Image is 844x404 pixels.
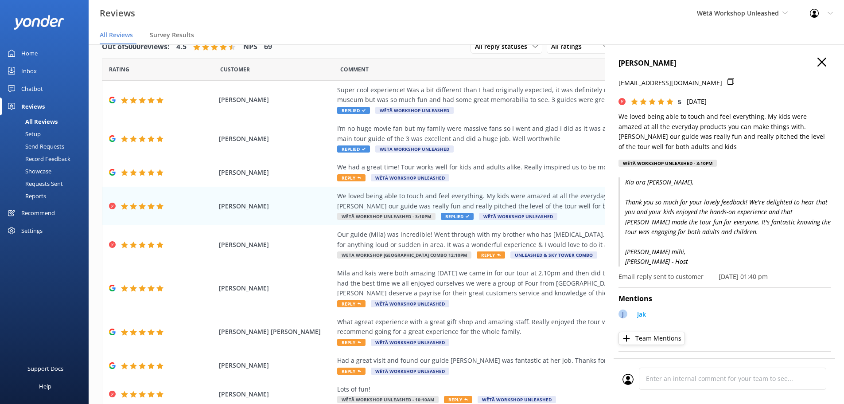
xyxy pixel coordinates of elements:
div: Chatbot [21,80,43,98]
a: All Reviews [5,115,89,128]
h4: Mentions [618,293,831,305]
span: [PERSON_NAME] [219,168,333,177]
span: All Reviews [100,31,133,39]
span: [PERSON_NAME] [219,95,333,105]
div: Setup [5,128,41,140]
h4: [PERSON_NAME] [618,58,831,69]
img: yonder-white-logo.png [13,15,64,30]
div: Our guide (Mila) was incredible! Went through with my brother who has [MEDICAL_DATA], and they we... [337,230,740,250]
span: [PERSON_NAME] [219,361,333,370]
div: Recommend [21,204,55,222]
span: Replied [337,145,370,153]
span: Reply [337,174,366,181]
p: [EMAIL_ADDRESS][DOMAIN_NAME] [618,78,722,88]
div: Support Docs [27,360,63,377]
p: Jak [637,310,646,319]
span: Wētā Workshop Unleashed - 3:10pm [337,213,436,220]
div: We loved being able to touch and feel everything. My kids were amazed at all the everyday product... [337,191,740,211]
button: Team Mentions [618,332,685,345]
a: Reports [5,190,89,202]
div: Requests Sent [5,177,63,190]
div: Super cool experience! Was a bit different than I had originally expected, it was definitely more... [337,85,740,105]
a: Showcase [5,165,89,177]
h4: NPS [243,41,257,53]
span: Replied [337,107,370,114]
span: Reply [444,396,472,403]
div: We had a great time! Tour works well for kids and adults alike. Really imspired us to be more cre... [337,162,740,172]
p: Kia ora [PERSON_NAME], Thank you so much for your lovely feedback! We're delighted to hear that y... [618,177,831,267]
span: Survey Results [150,31,194,39]
p: Email reply sent to customer [618,272,704,282]
a: Send Requests [5,140,89,153]
img: user_profile.svg [622,374,634,385]
a: Jak [633,310,646,322]
div: Record Feedback [5,153,70,165]
h4: 69 [264,41,272,53]
div: Wētā Workshop Unleashed - 3:10pm [618,160,717,167]
div: Mila and kais were both amazing [DATE] we came in for our tour at 2.10pm and then did the creativ... [337,268,740,298]
div: Lots of fun! [337,384,740,394]
button: Close [817,58,826,67]
span: Reply [477,251,505,259]
div: Settings [21,222,43,239]
h3: Reviews [100,6,135,20]
span: 5 [678,98,681,106]
span: Unleashed & Sky Tower Combo [510,251,597,259]
span: Wētā Workshop Unleashed [371,368,449,375]
a: Requests Sent [5,177,89,190]
span: Wētā Workshop [GEOGRAPHIC_DATA] COMBO 12:10pm [337,251,471,259]
p: [DATE] [687,97,707,106]
span: All reply statuses [475,42,533,51]
span: Wētā Workshop Unleashed [371,339,449,346]
span: Reply [337,339,366,346]
div: I’m no huge movie fan but my family were massive fans so I went and glad I did as it was an excel... [337,124,740,144]
h4: Additional Questions [618,357,831,369]
span: Wētā Workshop Unleashed - 10:10am [337,396,439,403]
p: [DATE] 01:40 pm [719,272,768,282]
span: [PERSON_NAME] [219,134,333,144]
p: We loved being able to touch and feel everything. My kids were amazed at all the everyday product... [618,112,831,152]
div: Had a great visit and found our guide [PERSON_NAME] was fantastic at her job. Thanks for a great ... [337,356,740,365]
div: Send Requests [5,140,64,153]
div: Reports [5,190,46,202]
span: Wētā Workshop Unleashed [375,107,454,114]
span: [PERSON_NAME] [219,201,333,211]
div: Help [39,377,51,395]
span: [PERSON_NAME] [219,240,333,250]
a: Setup [5,128,89,140]
h4: Out of 5000 reviews: [102,41,170,53]
h4: 4.5 [176,41,187,53]
span: Wētā Workshop Unleashed [375,145,454,153]
span: Wētā Workshop Unleashed [478,396,556,403]
span: [PERSON_NAME] [PERSON_NAME] [219,327,333,337]
span: Wētā Workshop Unleashed [697,9,779,17]
span: Reply [337,300,366,307]
span: All ratings [551,42,587,51]
span: Wētā Workshop Unleashed [371,300,449,307]
span: Replied [441,213,474,220]
div: Reviews [21,98,45,115]
div: Inbox [21,62,37,80]
span: Question [340,65,369,74]
div: What agreat experience with a great gift shop and amazing staff. Really enjoyed the tour with so ... [337,317,740,337]
span: [PERSON_NAME] [219,283,333,293]
div: Showcase [5,165,51,177]
div: J [618,310,627,318]
span: Date [220,65,250,74]
span: Date [109,65,129,74]
span: Wētā Workshop Unleashed [371,174,449,181]
span: [PERSON_NAME] [219,389,333,399]
span: Wētā Workshop Unleashed [479,213,557,220]
a: Record Feedback [5,153,89,165]
div: All Reviews [5,115,58,128]
div: Home [21,44,38,62]
span: Reply [337,368,366,375]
